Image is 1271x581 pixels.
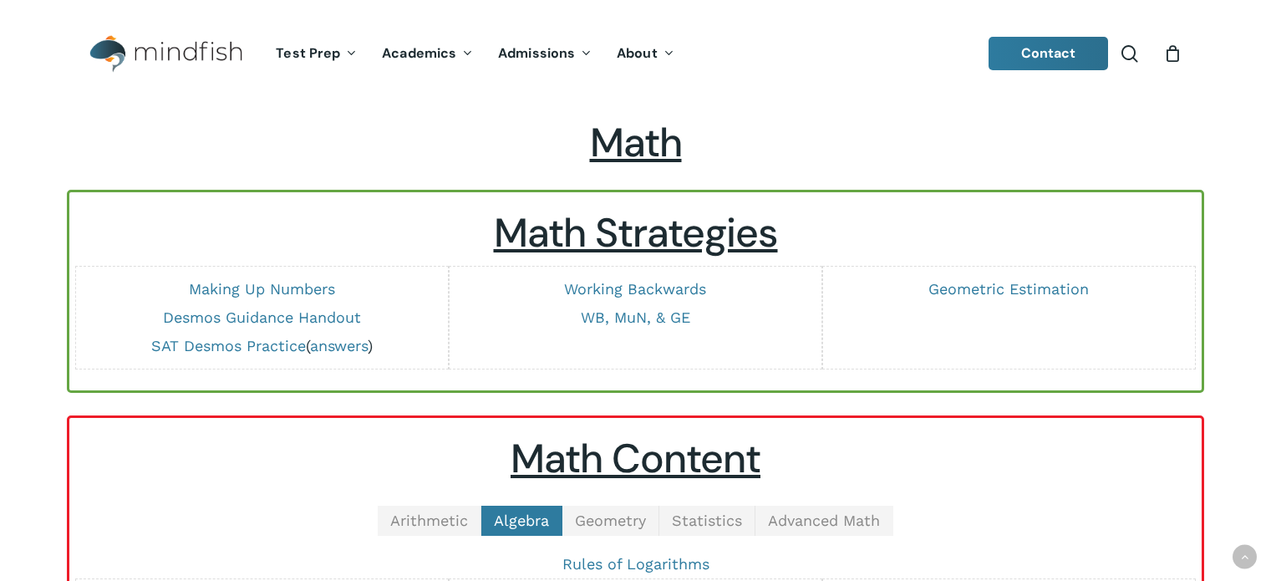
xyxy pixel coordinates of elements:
a: Desmos Guidance Handout [163,308,361,326]
span: Geometry [575,512,646,529]
a: WB, MuN, & GE [581,308,690,326]
span: Arithmetic [390,512,468,529]
a: About [604,47,687,61]
header: Main Menu [67,23,1204,85]
p: ( ) [84,336,440,356]
a: Algebra [481,506,562,536]
span: Contact [1021,44,1076,62]
a: Cart [1163,44,1182,63]
a: Rules of Logarithms [562,555,709,573]
a: Geometry [562,506,659,536]
span: Algebra [494,512,549,529]
a: Advanced Math [755,506,893,536]
nav: Main Menu [263,23,686,85]
span: Test Prep [276,44,340,62]
a: Geometric Estimation [928,280,1089,298]
a: Test Prep [263,47,369,61]
a: Admissions [486,47,604,61]
span: Admissions [498,44,575,62]
span: About [617,44,658,62]
a: SAT Desmos Practice [151,337,306,354]
span: Advanced Math [768,512,880,529]
span: Academics [382,44,456,62]
span: Math [590,116,682,169]
a: Statistics [659,506,755,536]
a: Academics [369,47,486,61]
a: Working Backwards [564,280,706,298]
u: Math Content [511,432,760,485]
a: Arithmetic [378,506,481,536]
a: Contact [989,37,1109,70]
a: Making Up Numbers [189,280,335,298]
a: answers [310,337,368,354]
u: Math Strategies [494,206,778,259]
iframe: Chatbot [892,457,1248,558]
span: Statistics [672,512,742,529]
